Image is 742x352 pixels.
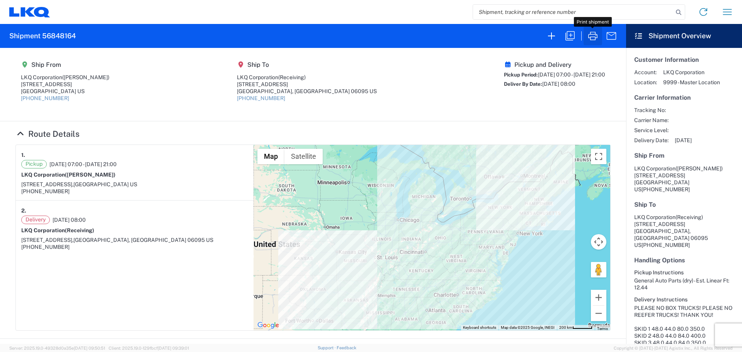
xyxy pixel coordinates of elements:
button: Show satellite imagery [284,149,323,164]
button: Toggle fullscreen view [591,149,606,164]
span: Pickup [21,160,47,168]
h5: Handling Options [634,257,734,264]
h5: Customer Information [634,56,734,63]
h2: Shipment 56848164 [9,31,76,41]
span: [DATE] 09:50:51 [74,346,105,350]
span: ([PERSON_NAME]) [676,165,723,172]
span: [DATE] 07:00 - [DATE] 21:00 [538,71,605,78]
strong: 1. [21,150,25,160]
div: [PHONE_NUMBER] [21,243,248,250]
input: Shipment, tracking or reference number [473,5,673,19]
address: [GEOGRAPHIC_DATA] US [634,165,734,193]
span: Deliver By Date: [504,81,542,87]
a: Feedback [337,345,356,350]
a: Terms [597,326,608,331]
img: Google [255,320,281,330]
h6: Delivery Instructions [634,296,734,303]
div: [PHONE_NUMBER] [21,188,248,195]
h5: Ship To [634,201,734,208]
div: General Auto Parts (dry) - Est. Linear Ft: 12.44 [634,277,734,291]
span: (Receiving) [676,214,703,220]
span: [GEOGRAPHIC_DATA] US [73,181,137,187]
div: [GEOGRAPHIC_DATA], [GEOGRAPHIC_DATA] 06095 US [237,88,377,95]
span: Pickup Period: [504,72,538,78]
div: LKQ Corporation [21,74,109,81]
span: [PHONE_NUMBER] [642,186,690,192]
div: [STREET_ADDRESS] [21,81,109,88]
button: Map camera controls [591,234,606,250]
span: Account: [634,69,657,76]
h5: Ship From [21,61,109,68]
span: [DATE] 08:00 [53,216,86,223]
div: [GEOGRAPHIC_DATA] US [21,88,109,95]
strong: LKQ Corporation [21,227,94,233]
span: Copyright © [DATE]-[DATE] Agistix Inc., All Rights Reserved [614,345,733,352]
span: Tracking No: [634,107,669,114]
span: LKQ Corporation [663,69,720,76]
h5: Pickup and Delivery [504,61,605,68]
span: Carrier Name: [634,117,669,124]
strong: 2. [21,206,26,216]
span: (Receiving) [278,74,306,80]
a: Hide Details [15,129,80,139]
a: [PHONE_NUMBER] [21,95,69,101]
span: Delivery [21,216,50,224]
span: Location: [634,79,657,86]
header: Shipment Overview [626,24,742,48]
h5: Ship To [237,61,377,68]
button: Drag Pegman onto the map to open Street View [591,262,606,277]
span: [STREET_ADDRESS] [634,172,685,179]
address: [GEOGRAPHIC_DATA], [GEOGRAPHIC_DATA] 06095 US [634,214,734,248]
button: Map Scale: 200 km per 48 pixels [557,325,595,330]
h5: Ship From [634,152,734,159]
span: ([PERSON_NAME]) [62,74,109,80]
span: [DATE] 09:39:01 [158,346,189,350]
span: [DATE] [675,137,692,144]
span: [DATE] 08:00 [542,81,575,87]
div: LKQ Corporation [237,74,377,81]
button: Keyboard shortcuts [463,325,496,330]
span: Server: 2025.19.0-49328d0a35e [9,346,105,350]
h5: Carrier Information [634,94,734,101]
span: [PHONE_NUMBER] [642,242,690,248]
span: Map data ©2025 Google, INEGI [501,325,555,330]
a: Open this area in Google Maps (opens a new window) [255,320,281,330]
span: Delivery Date: [634,137,669,144]
span: Client: 2025.19.0-129fbcf [109,346,189,350]
span: LKQ Corporation [634,165,676,172]
button: Show street map [257,149,284,164]
button: Zoom in [591,290,606,305]
a: Support [318,345,337,350]
span: [GEOGRAPHIC_DATA], [GEOGRAPHIC_DATA] 06095 US [73,237,213,243]
strong: LKQ Corporation [21,172,116,178]
span: [STREET_ADDRESS], [21,181,73,187]
span: 9999 - Master Location [663,79,720,86]
h6: Pickup Instructions [634,269,734,276]
span: ([PERSON_NAME]) [65,172,116,178]
span: Service Level: [634,127,669,134]
span: [STREET_ADDRESS], [21,237,73,243]
span: 200 km [559,325,572,330]
button: Zoom out [591,306,606,321]
span: LKQ Corporation [STREET_ADDRESS] [634,214,703,227]
span: [DATE] 07:00 - [DATE] 21:00 [49,161,117,168]
span: (Receiving) [65,227,94,233]
div: [STREET_ADDRESS] [237,81,377,88]
a: [PHONE_NUMBER] [237,95,285,101]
